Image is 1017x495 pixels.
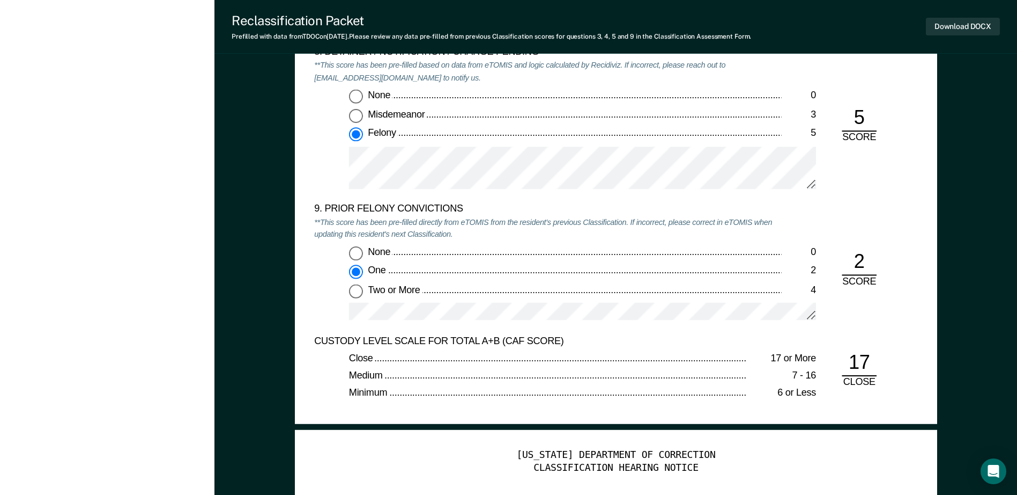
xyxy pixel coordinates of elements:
div: 5 [842,106,877,132]
div: SCORE [833,276,885,289]
div: SCORE [833,132,885,145]
span: Felony [368,128,398,139]
div: 0 [781,246,816,259]
div: 6 or Less [747,388,816,401]
div: CLOSE [833,377,885,390]
input: Felony5 [349,128,363,142]
div: 4 [781,284,816,297]
input: One2 [349,265,363,279]
span: Close [349,353,375,363]
div: CUSTODY LEVEL SCALE FOR TOTAL A+B (CAF SCORE) [314,335,781,348]
div: 3 [781,108,816,121]
span: Two or More [368,284,422,295]
div: Reclassification Packet [232,13,751,28]
span: Misdemeanor [368,108,427,119]
div: CLASSIFICATION HEARING NOTICE [314,462,917,475]
input: None0 [349,246,363,260]
div: 0 [781,90,816,103]
div: 7 - 16 [747,370,816,383]
em: **This score has been pre-filled based on data from eTOMIS and logic calculated by Recidiviz. If ... [314,61,725,83]
em: **This score has been pre-filled directly from eTOMIS from the resident's previous Classification... [314,217,772,239]
input: Two or More4 [349,284,363,298]
span: One [368,265,388,276]
span: Medium [349,370,384,381]
div: 17 [842,351,877,377]
span: None [368,246,392,257]
span: Minimum [349,388,389,398]
input: None0 [349,90,363,104]
div: 2 [842,250,877,276]
div: [US_STATE] DEPARTMENT OF CORRECTION [314,449,917,462]
input: Misdemeanor3 [349,108,363,122]
div: 9. PRIOR FELONY CONVICTIONS [314,203,781,216]
div: 17 or More [747,353,816,366]
div: 5 [781,128,816,141]
div: 2 [781,265,816,278]
div: Prefilled with data from TDOC on [DATE] . Please review any data pre-filled from previous Classif... [232,33,751,40]
div: Open Intercom Messenger [981,458,1006,484]
span: None [368,90,392,100]
button: Download DOCX [926,18,1000,35]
